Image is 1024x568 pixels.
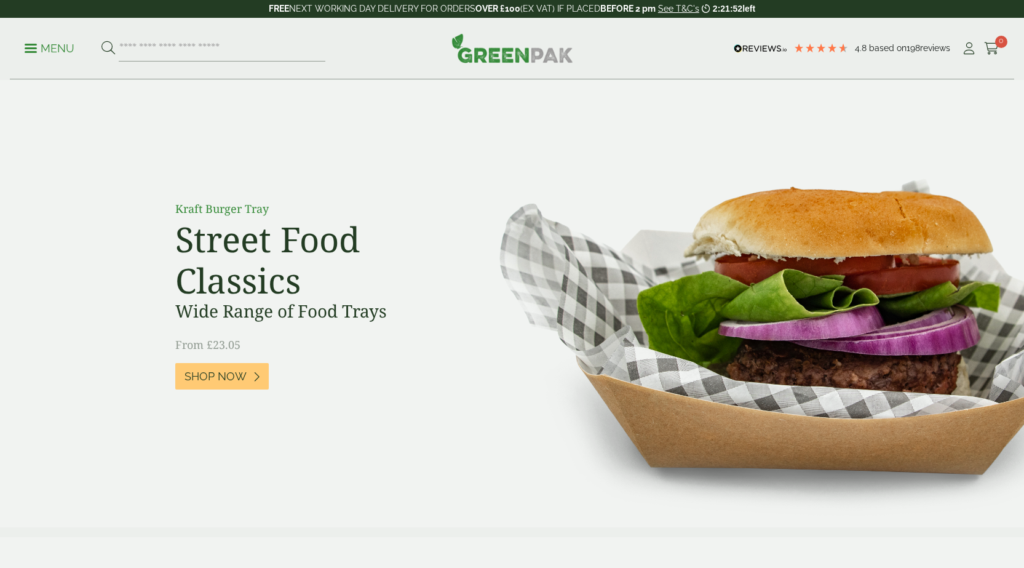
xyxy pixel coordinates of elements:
span: left [742,4,755,14]
span: From £23.05 [175,337,240,352]
strong: OVER £100 [475,4,520,14]
i: Cart [984,42,999,55]
span: Shop Now [185,370,247,383]
img: GreenPak Supplies [451,33,573,63]
a: Shop Now [175,363,269,390]
a: Menu [25,41,74,54]
span: 4.8 [855,43,869,53]
i: My Account [961,42,977,55]
p: Menu [25,41,74,56]
h2: Street Food Classics [175,218,452,301]
p: Kraft Burger Tray [175,201,452,217]
strong: BEFORE 2 pm [600,4,656,14]
span: 198 [907,43,920,53]
img: REVIEWS.io [734,44,787,53]
h3: Wide Range of Food Trays [175,301,452,322]
a: 0 [984,39,999,58]
div: 4.79 Stars [793,42,849,54]
span: reviews [920,43,950,53]
img: Street Food Classics [461,80,1024,527]
strong: FREE [269,4,289,14]
span: 2:21:52 [713,4,742,14]
a: See T&C's [658,4,699,14]
span: 0 [995,36,1007,48]
span: Based on [869,43,907,53]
